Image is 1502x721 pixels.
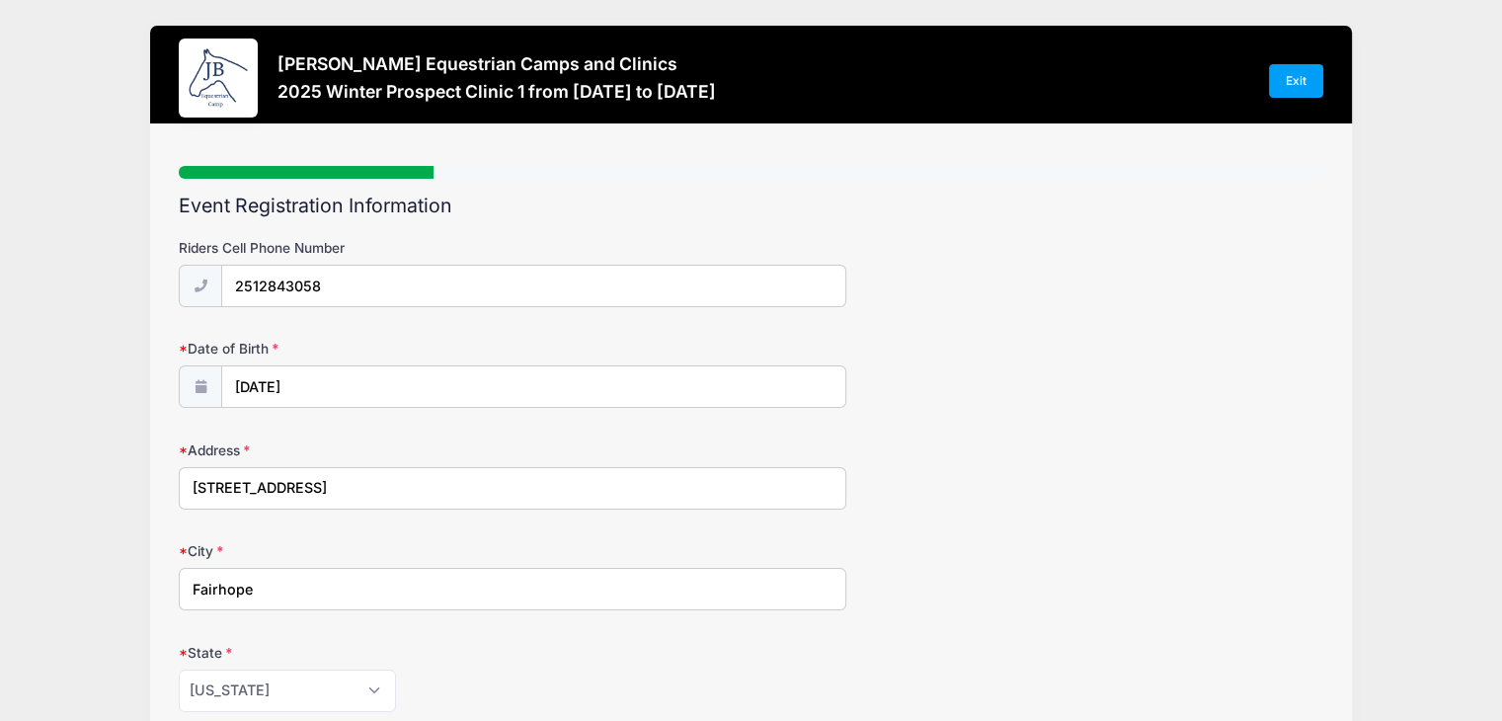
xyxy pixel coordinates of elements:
[179,195,1323,217] h2: Event Registration Information
[179,339,560,359] label: Date of Birth
[277,81,716,102] h3: 2025 Winter Prospect Clinic 1 from [DATE] to [DATE]
[221,265,846,307] input: (xxx) xxx-xxxx
[179,643,560,663] label: State
[277,53,716,74] h3: [PERSON_NAME] Equestrian Camps and Clinics
[179,541,560,561] label: City
[179,238,560,258] label: Riders Cell Phone Number
[221,365,846,408] input: mm/dd/yyyy
[1269,64,1324,98] a: Exit
[179,441,560,460] label: Address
